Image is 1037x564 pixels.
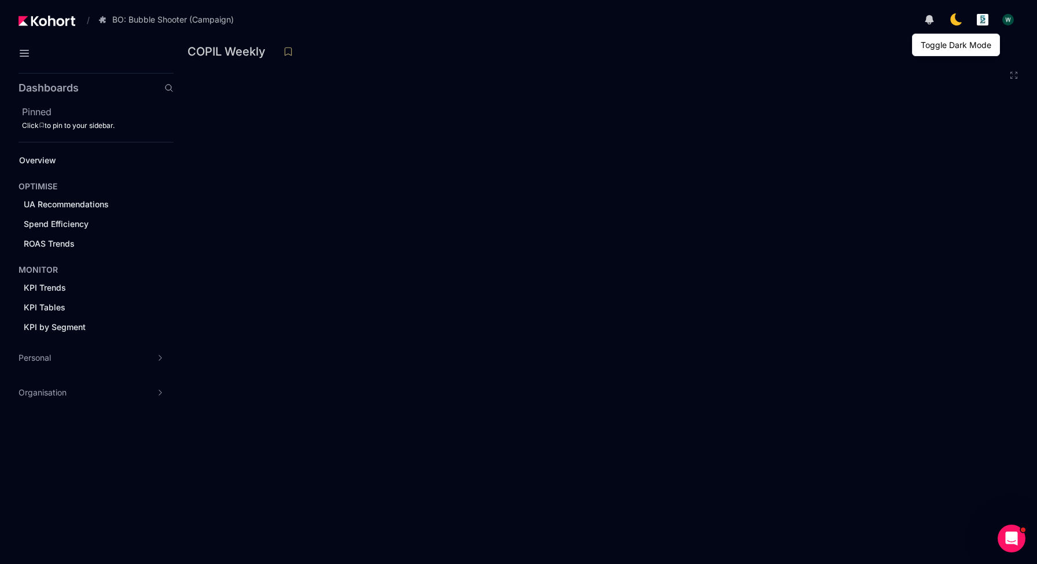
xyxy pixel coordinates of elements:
button: Fullscreen [1009,71,1018,80]
span: KPI Tables [24,302,65,312]
span: BO: Bubble Shooter (Campaign) [112,14,234,25]
div: Toggle Dark Mode [918,36,994,53]
a: Overview [15,152,154,169]
iframe: Intercom live chat [998,525,1025,552]
span: UA Recommendations [24,199,109,209]
span: Organisation [19,387,67,398]
a: KPI Trends [20,279,154,296]
a: KPI by Segment [20,318,154,336]
h4: MONITOR [19,264,58,276]
img: Kohort logo [19,16,75,26]
span: / [78,14,90,26]
span: KPI Trends [24,283,66,292]
a: Spend Efficiency [20,215,154,233]
h2: Pinned [22,105,174,119]
button: BO: Bubble Shooter (Campaign) [92,10,246,30]
span: KPI by Segment [24,322,86,332]
a: KPI Tables [20,299,154,316]
img: logo_logo_images_1_20240607072359498299_20240828135028712857.jpeg [977,14,988,25]
div: Click to pin to your sidebar. [22,121,174,130]
h4: OPTIMISE [19,181,57,192]
span: Spend Efficiency [24,219,89,229]
span: ROAS Trends [24,239,75,248]
span: Overview [19,155,56,165]
a: UA Recommendations [20,196,154,213]
span: Personal [19,352,51,364]
h2: Dashboards [19,83,79,93]
a: ROAS Trends [20,235,154,252]
h3: COPIL Weekly [187,46,273,57]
